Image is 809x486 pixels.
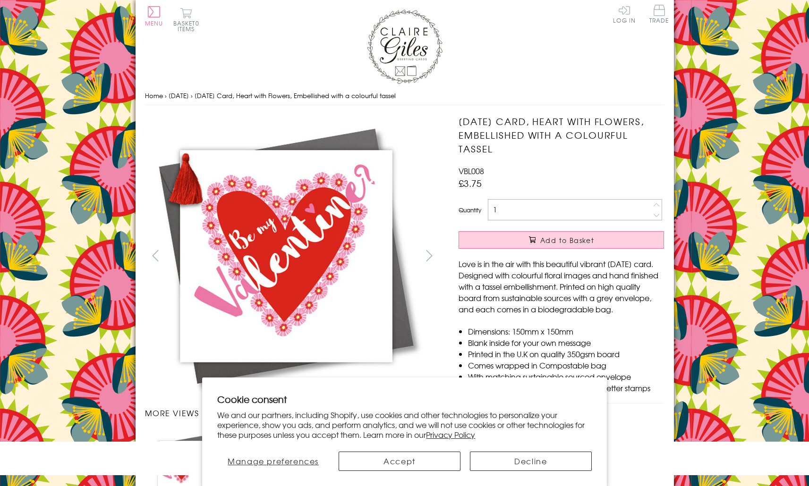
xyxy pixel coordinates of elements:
[540,235,594,245] span: Add to Basket
[468,337,664,348] li: Blank inside for your own message
[649,5,669,23] span: Trade
[459,165,484,176] span: VBL008
[468,360,664,371] li: Comes wrapped in Compostable bag
[145,19,163,27] span: Menu
[173,8,199,32] button: Basket0 items
[367,9,443,84] img: Claire Giles Greetings Cards
[468,326,664,337] li: Dimensions: 150mm x 150mm
[339,452,460,471] button: Accept
[145,6,163,26] button: Menu
[468,348,664,360] li: Printed in the U.K on quality 350gsm board
[191,91,193,100] span: ›
[649,5,669,25] a: Trade
[217,410,592,439] p: We and our partners, including Shopify, use cookies and other technologies to personalize your ex...
[418,245,440,266] button: next
[228,455,319,467] span: Manage preferences
[459,258,664,315] p: Love is in the air with this beautiful vibrant [DATE] card. Designed with colourful floral images...
[145,86,664,106] nav: breadcrumbs
[459,231,664,249] button: Add to Basket
[459,115,664,155] h1: [DATE] Card, Heart with Flowers, Embellished with a colourful tassel
[459,206,481,214] label: Quantity
[195,91,396,100] span: [DATE] Card, Heart with Flowers, Embellished with a colourful tassel
[468,371,664,382] li: With matching sustainable sourced envelope
[440,115,723,398] img: Valentine's Day Card, Heart with Flowers, Embellished with a colourful tassel
[613,5,636,23] a: Log In
[145,115,428,398] img: Valentine's Day Card, Heart with Flowers, Embellished with a colourful tassel
[217,452,329,471] button: Manage preferences
[145,245,166,266] button: prev
[470,452,592,471] button: Decline
[169,91,189,100] a: [DATE]
[217,393,592,406] h2: Cookie consent
[145,91,163,100] a: Home
[459,176,482,190] span: £3.75
[178,19,199,33] span: 0 items
[145,407,440,419] h3: More views
[426,429,475,440] a: Privacy Policy
[165,91,167,100] span: ›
